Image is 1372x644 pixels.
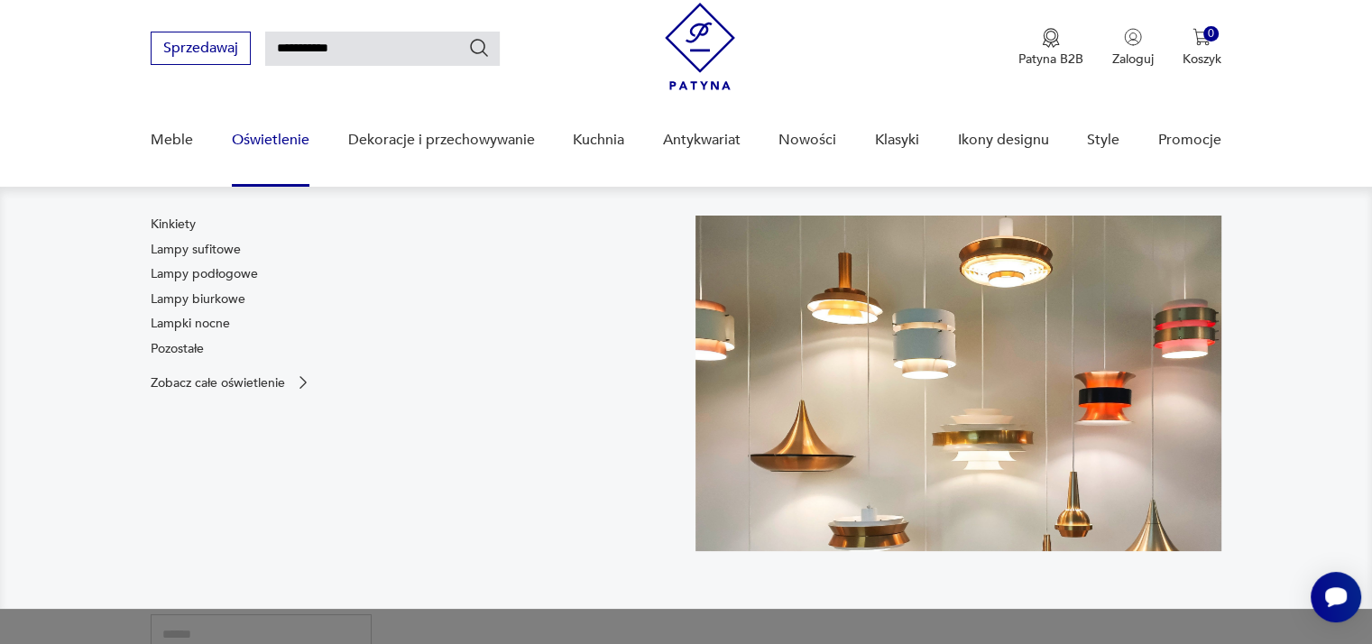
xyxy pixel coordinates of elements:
img: Ikona medalu [1042,28,1060,48]
a: Klasyki [875,106,919,175]
a: Zobacz całe oświetlenie [151,373,312,391]
button: Sprzedawaj [151,32,251,65]
a: Dekoracje i przechowywanie [347,106,534,175]
img: Ikona koszyka [1192,28,1211,46]
img: Ikonka użytkownika [1124,28,1142,46]
a: Nowości [778,106,836,175]
button: Patyna B2B [1018,28,1083,68]
a: Antykwariat [663,106,741,175]
a: Lampy sufitowe [151,241,241,259]
a: Lampy podłogowe [151,265,258,283]
a: Meble [151,106,193,175]
a: Oświetlenie [232,106,309,175]
button: Szukaj [468,37,490,59]
a: Ikona medaluPatyna B2B [1018,28,1083,68]
p: Zaloguj [1112,51,1154,68]
a: Style [1087,106,1119,175]
div: 0 [1203,26,1219,41]
a: Kuchnia [573,106,624,175]
p: Zobacz całe oświetlenie [151,377,285,389]
p: Koszyk [1183,51,1221,68]
a: Pozostałe [151,340,204,358]
iframe: Smartsupp widget button [1311,572,1361,622]
img: Patyna - sklep z meblami i dekoracjami vintage [665,3,735,90]
a: Ikony designu [957,106,1048,175]
button: Zaloguj [1112,28,1154,68]
a: Lampki nocne [151,315,230,333]
a: Kinkiety [151,216,196,234]
a: Sprzedawaj [151,43,251,56]
p: Patyna B2B [1018,51,1083,68]
a: Promocje [1158,106,1221,175]
a: Lampy biurkowe [151,290,245,308]
button: 0Koszyk [1183,28,1221,68]
img: a9d990cd2508053be832d7f2d4ba3cb1.jpg [695,216,1221,551]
